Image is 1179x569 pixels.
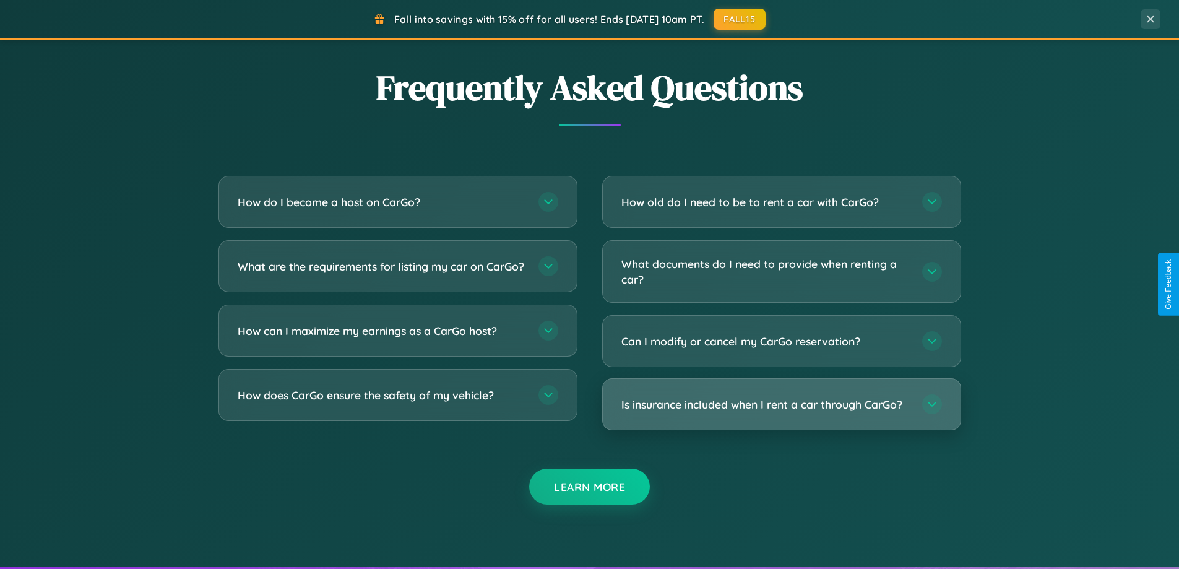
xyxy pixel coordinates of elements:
button: FALL15 [714,9,766,30]
h3: How old do I need to be to rent a car with CarGo? [621,194,910,210]
h3: What are the requirements for listing my car on CarGo? [238,259,526,274]
div: Give Feedback [1164,259,1173,310]
h3: Can I modify or cancel my CarGo reservation? [621,334,910,349]
h3: Is insurance included when I rent a car through CarGo? [621,397,910,412]
h3: How do I become a host on CarGo? [238,194,526,210]
h3: How can I maximize my earnings as a CarGo host? [238,323,526,339]
h3: What documents do I need to provide when renting a car? [621,256,910,287]
h2: Frequently Asked Questions [218,64,961,111]
button: Learn More [529,469,650,505]
h3: How does CarGo ensure the safety of my vehicle? [238,388,526,403]
span: Fall into savings with 15% off for all users! Ends [DATE] 10am PT. [394,13,704,25]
